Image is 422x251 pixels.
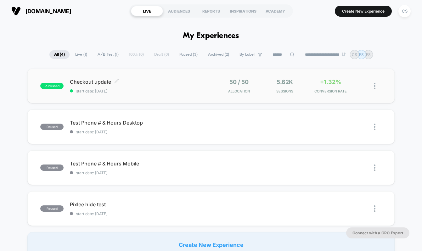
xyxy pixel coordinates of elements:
[366,52,371,57] p: FS
[131,6,163,16] div: LIVE
[70,170,211,175] span: start date: [DATE]
[70,79,211,85] span: Checkout update
[70,201,211,208] span: Pixlee hide test
[374,124,375,130] img: close
[229,79,249,85] span: 50 / 50
[335,6,392,17] button: Create New Experience
[70,160,211,167] span: Test Phone # & Hours Mobile
[40,83,64,89] span: published
[163,6,195,16] div: AUDIENCES
[374,83,375,89] img: close
[11,6,21,16] img: Visually logo
[398,5,411,17] div: CS
[70,50,92,59] span: Live ( 1 )
[239,52,255,57] span: By Label
[9,6,73,16] button: [DOMAIN_NAME]
[320,79,341,85] span: +1.32%
[359,52,364,57] p: FS
[374,205,375,212] img: close
[195,6,227,16] div: REPORTS
[228,89,250,93] span: Allocation
[49,50,70,59] span: All ( 4 )
[309,89,352,93] span: CONVERSION RATE
[70,130,211,134] span: start date: [DATE]
[374,165,375,171] img: close
[40,165,64,171] span: paused
[342,53,346,56] img: end
[397,5,413,18] button: CS
[263,89,306,93] span: Sessions
[70,120,211,126] span: Test Phone # & Hours Desktop
[25,8,71,14] span: [DOMAIN_NAME]
[346,227,409,238] button: Connect with a CRO Expert
[93,50,123,59] span: A/B Test ( 1 )
[175,50,202,59] span: Paused ( 3 )
[259,6,291,16] div: ACADEMY
[352,52,357,57] p: CS
[40,124,64,130] span: paused
[40,205,64,212] span: paused
[183,31,239,41] h1: My Experiences
[70,211,211,216] span: start date: [DATE]
[70,89,211,93] span: start date: [DATE]
[203,50,234,59] span: Archived ( 2 )
[227,6,259,16] div: INSPIRATIONS
[277,79,293,85] span: 5.62k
